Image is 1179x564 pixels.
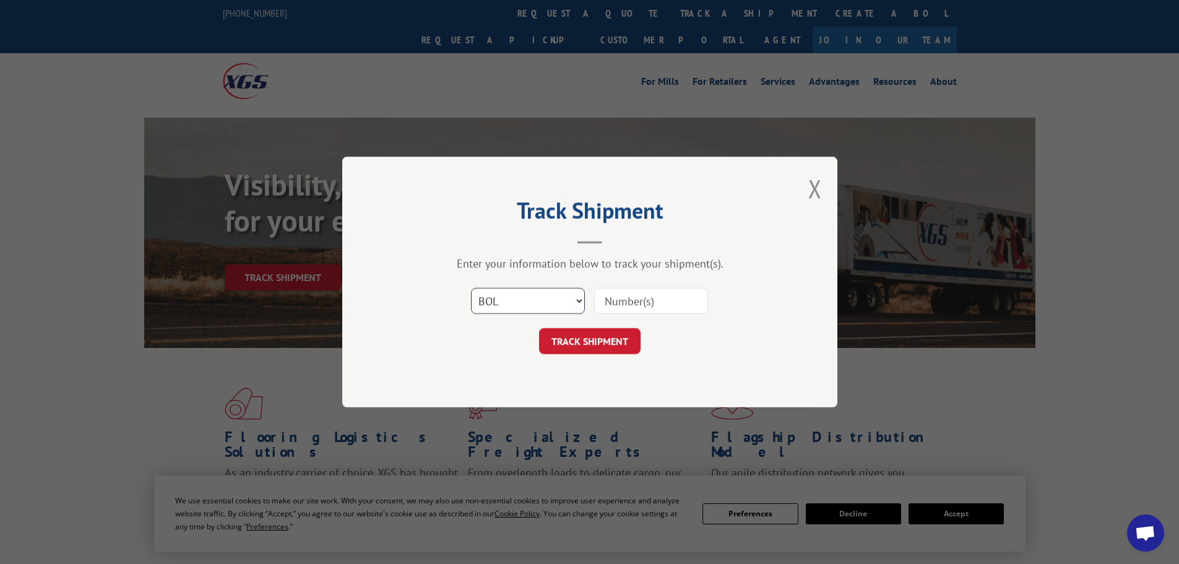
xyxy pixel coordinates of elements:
button: TRACK SHIPMENT [539,328,641,354]
div: Open chat [1127,514,1164,552]
h2: Track Shipment [404,202,775,225]
input: Number(s) [594,288,708,314]
button: Close modal [808,172,822,205]
div: Enter your information below to track your shipment(s). [404,256,775,271]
